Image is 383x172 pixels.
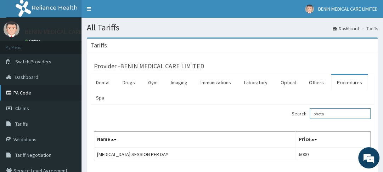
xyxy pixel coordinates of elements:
[94,148,296,161] td: [MEDICAL_DATA] SESSION PER DAY
[295,132,370,148] th: Price
[94,63,204,69] h3: Provider - BENIN MEDICAL CARE LIMITED
[13,35,29,53] img: d_794563401_company_1708531726252_794563401
[90,90,110,105] a: Spa
[318,6,378,12] span: BENIN MEDICAL CARE LIMITED
[37,40,119,49] div: Chat with us now
[310,108,371,119] input: Search:
[165,75,193,90] a: Imaging
[94,132,296,148] th: Name
[15,74,38,80] span: Dashboard
[15,121,28,127] span: Tariffs
[90,75,115,90] a: Dental
[116,4,133,21] div: Minimize live chat window
[25,29,106,35] p: BENIN MEDICAL CARE LIMITED
[292,108,371,119] label: Search:
[303,75,330,90] a: Others
[4,105,135,130] textarea: Type your message and hit 'Enter'
[4,21,19,37] img: User Image
[295,148,370,161] td: 6000
[87,23,378,32] h1: All Tariffs
[360,25,378,31] li: Tariffs
[195,75,237,90] a: Immunizations
[331,75,368,90] a: Procedures
[142,75,163,90] a: Gym
[15,58,51,65] span: Switch Providers
[15,105,29,111] span: Claims
[333,25,359,31] a: Dashboard
[305,5,314,13] img: User Image
[90,42,107,48] h3: Tariffs
[275,75,302,90] a: Optical
[238,75,273,90] a: Laboratory
[41,45,98,116] span: We're online!
[25,39,42,44] a: Online
[15,152,51,158] span: Tariff Negotiation
[117,75,141,90] a: Drugs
